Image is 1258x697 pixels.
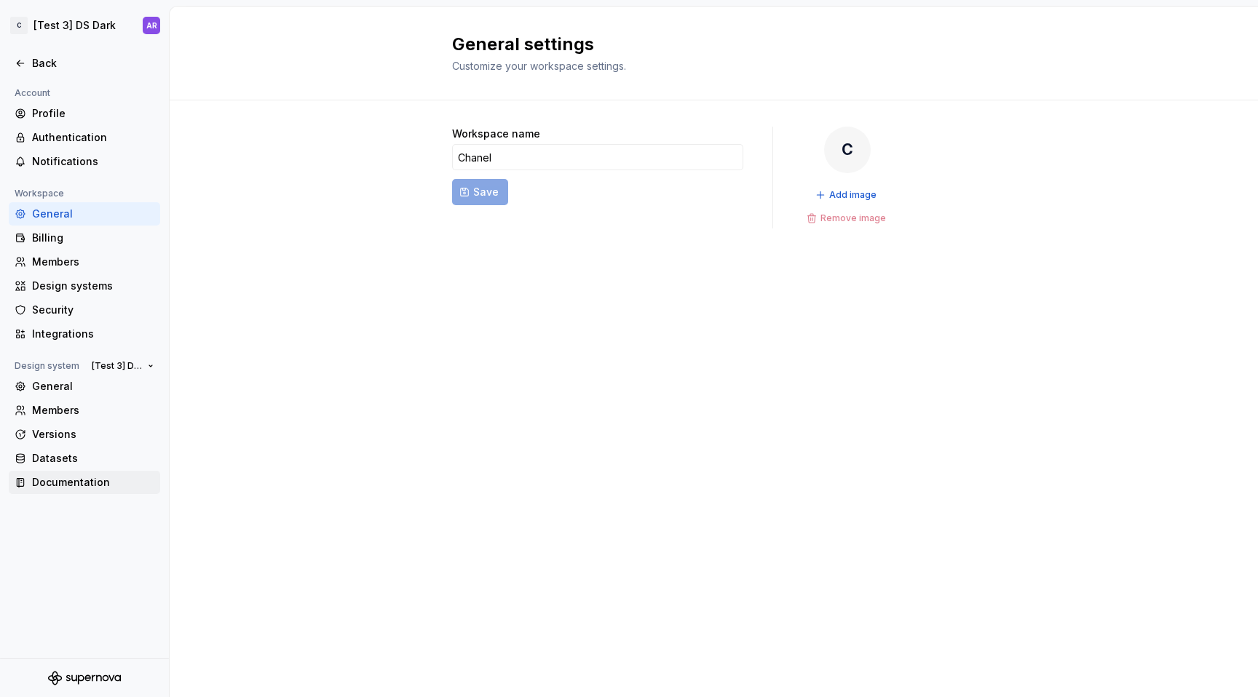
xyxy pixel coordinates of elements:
[9,471,160,494] a: Documentation
[92,360,142,372] span: [Test 3] DS Dark
[32,379,154,394] div: General
[32,327,154,341] div: Integrations
[146,20,157,31] div: AR
[9,423,160,446] a: Versions
[32,154,154,169] div: Notifications
[32,403,154,418] div: Members
[9,52,160,75] a: Back
[32,207,154,221] div: General
[10,17,28,34] div: C
[32,451,154,466] div: Datasets
[32,231,154,245] div: Billing
[9,375,160,398] a: General
[452,33,959,56] h2: General settings
[3,9,166,41] button: C[Test 3] DS DarkAR
[9,102,160,125] a: Profile
[9,274,160,298] a: Design systems
[9,357,85,375] div: Design system
[9,447,160,470] a: Datasets
[32,303,154,317] div: Security
[32,279,154,293] div: Design systems
[9,202,160,226] a: General
[811,185,883,205] button: Add image
[32,130,154,145] div: Authentication
[32,56,154,71] div: Back
[9,250,160,274] a: Members
[9,322,160,346] a: Integrations
[452,127,540,141] label: Workspace name
[32,475,154,490] div: Documentation
[9,399,160,422] a: Members
[32,106,154,121] div: Profile
[32,255,154,269] div: Members
[824,127,871,173] div: C
[829,189,877,201] span: Add image
[33,18,116,33] div: [Test 3] DS Dark
[32,427,154,442] div: Versions
[9,298,160,322] a: Security
[452,60,626,72] span: Customize your workspace settings.
[9,185,70,202] div: Workspace
[9,150,160,173] a: Notifications
[9,84,56,102] div: Account
[48,671,121,685] svg: Supernova Logo
[9,226,160,250] a: Billing
[9,126,160,149] a: Authentication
